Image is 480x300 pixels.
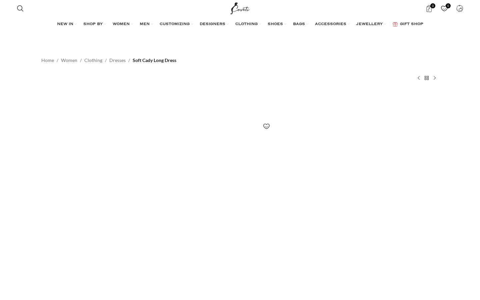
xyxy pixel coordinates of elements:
a: Next product [431,74,439,82]
span: ACCESSORIES [315,22,346,27]
a: Site logo [229,5,251,11]
a: WOMEN [113,18,133,31]
span: DESIGNERS [200,22,225,27]
a: CLOTHING [235,18,261,31]
a: NEW IN [57,18,77,31]
div: My Wishlist [437,2,451,15]
span: CUSTOMIZING [160,22,190,27]
span: WOMEN [113,22,130,27]
img: GiftBag [393,22,398,26]
a: JEWELLERY [356,18,386,31]
span: SHOP BY [83,22,103,27]
a: Home [41,57,54,64]
a: ACCESSORIES [315,18,350,31]
span: 0 [430,3,435,8]
a: MEN [140,18,153,31]
a: Search [14,2,27,15]
span: Soft Cady Long Dress [133,57,176,64]
a: SHOES [268,18,286,31]
a: 0 [437,2,451,15]
span: JEWELLERY [356,22,383,27]
a: Women [61,57,77,64]
a: Previous product [415,74,423,82]
a: Clothing [84,57,102,64]
span: SHOES [268,22,283,27]
a: CUSTOMIZING [160,18,193,31]
span: CLOTHING [235,22,258,27]
div: Main navigation [14,18,466,31]
nav: Breadcrumb [41,57,176,64]
span: GIFT SHOP [400,22,423,27]
span: MEN [140,22,150,27]
a: 0 [422,2,436,15]
a: GIFT SHOP [393,18,423,31]
a: BAGS [293,18,308,31]
span: NEW IN [57,22,73,27]
span: BAGS [293,22,305,27]
a: DESIGNERS [200,18,229,31]
a: SHOP BY [83,18,106,31]
a: Dresses [109,57,126,64]
span: 0 [446,3,451,8]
